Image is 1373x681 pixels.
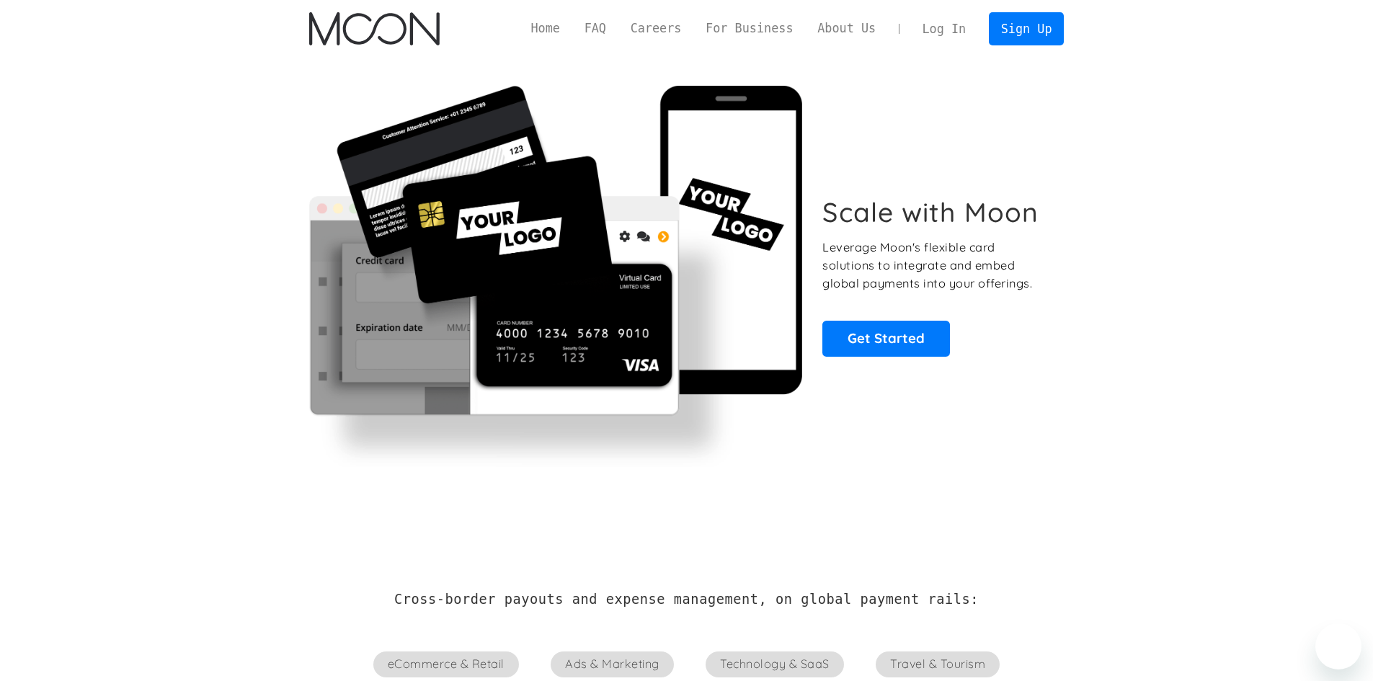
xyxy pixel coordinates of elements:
a: Log In [910,13,978,45]
a: home [309,12,440,45]
h1: Scale with Moon [822,196,1039,228]
a: Careers [618,19,693,37]
h2: Cross-border payouts and expense management, on global payment rails: [394,592,979,607]
span: Ads & Marketing [551,651,673,677]
a: About Us [805,19,888,37]
span: eCommerce & Retail [373,651,519,677]
a: FAQ [572,19,618,37]
span: Travel & Tourism [876,651,1000,677]
img: Moon Logo [309,12,440,45]
a: Sign Up [989,12,1064,45]
iframe: Botón para iniciar la ventana de mensajería [1315,623,1361,669]
a: Get Started [822,321,950,357]
span: Technology & SaaS [706,651,843,677]
p: Leverage Moon's flexible card solutions to integrate and embed global payments into your offerings. [822,239,1048,292]
a: For Business [693,19,805,37]
a: Home [519,19,572,37]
